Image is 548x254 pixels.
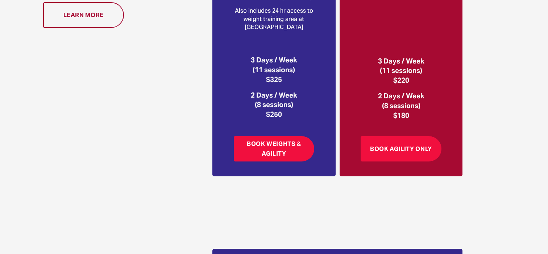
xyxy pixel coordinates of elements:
[251,56,297,84] strong: 3 Days / Week (11 sessions) $325
[43,2,124,28] a: Learn more
[234,136,315,162] a: Book Weights & Agility
[378,91,424,120] strong: 2 Days / Week (8 sessions) $180
[378,57,424,85] strong: 3 Days / Week (11 sessions) $220
[361,136,441,162] a: Book Agility Only
[251,91,297,119] strong: 2 Days / Week (8 sessions) $250
[235,7,315,31] span: Also includes 24 hr access to weight training area at [GEOGRAPHIC_DATA]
